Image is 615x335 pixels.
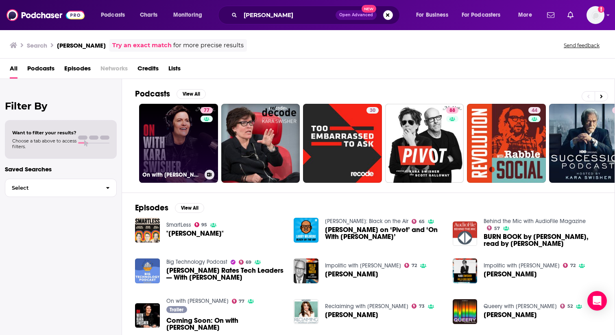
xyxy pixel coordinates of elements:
[325,271,378,278] span: [PERSON_NAME]
[587,291,607,311] div: Open Intercom Messenger
[336,10,377,20] button: Open AdvancedNew
[484,271,537,278] span: [PERSON_NAME]
[570,264,576,267] span: 72
[419,220,425,223] span: 65
[140,9,157,21] span: Charts
[325,218,408,225] a: Larry Wilmore: Black on the Air
[5,185,99,190] span: Select
[135,89,206,99] a: PodcastsView All
[166,221,191,228] a: SmartLess
[484,311,537,318] span: [PERSON_NAME]
[204,107,209,115] span: 77
[484,218,586,225] a: Behind the Mic with AudioFile Magazine
[446,107,458,114] a: 88
[10,62,17,79] a: All
[135,258,160,283] img: Kara Swisher Rates Tech Leaders — With Kara Swisher
[484,233,602,247] span: BURN BOOK by [PERSON_NAME], read by [PERSON_NAME]
[100,62,128,79] span: Networks
[532,107,537,115] span: 44
[95,9,135,22] button: open menu
[5,179,117,197] button: Select
[168,9,213,22] button: open menu
[462,9,501,21] span: For Podcasters
[561,42,602,49] button: Send feedback
[135,89,170,99] h2: Podcasts
[370,107,375,115] span: 30
[419,304,425,308] span: 73
[362,5,376,13] span: New
[294,258,318,283] a: Kara Swisher
[410,9,458,22] button: open menu
[484,303,557,310] a: Queery with Cameron Esposito
[518,9,532,21] span: More
[166,230,224,237] span: "[PERSON_NAME]"
[453,258,478,283] img: Kara Swisher
[27,62,55,79] a: Podcasts
[12,130,76,136] span: Want to filter your results?
[101,9,125,21] span: Podcasts
[587,6,604,24] span: Logged in as samharazin
[201,223,207,227] span: 95
[487,226,500,230] a: 57
[175,203,204,213] button: View All
[232,299,245,304] a: 77
[412,219,425,224] a: 65
[12,138,76,149] span: Choose a tab above to access filters.
[168,62,181,79] a: Lists
[560,304,573,309] a: 52
[598,6,604,13] svg: Add a profile image
[484,262,560,269] a: Impolitic with John Heilemann
[170,307,183,312] span: Trailer
[325,271,378,278] a: Kara Swisher
[528,107,541,114] a: 44
[564,8,577,22] a: Show notifications dropdown
[142,171,201,178] h3: On with [PERSON_NAME]
[135,303,160,328] img: Coming Soon: On with Kara Swisher
[294,218,318,243] img: Kara Swisher on ‘Pivot’ and ‘On With Kara Swisher’
[239,300,244,303] span: 77
[484,233,602,247] a: BURN BOOK by Kara Swisher, read by Kara Swisher
[587,6,604,24] button: Show profile menu
[412,264,417,267] span: 72
[166,298,229,304] a: On with Kara Swisher
[456,9,512,22] button: open menu
[5,165,117,173] p: Saved Searches
[135,9,162,22] a: Charts
[484,311,537,318] a: Kara Swisher
[246,261,251,264] span: 69
[303,104,382,183] a: 30
[137,62,159,79] a: Credits
[494,227,500,230] span: 57
[194,222,207,227] a: 95
[339,13,373,17] span: Open Advanced
[64,62,91,79] a: Episodes
[512,9,542,22] button: open menu
[366,107,379,114] a: 30
[7,7,85,23] img: Podchaser - Follow, Share and Rate Podcasts
[5,100,117,112] h2: Filter By
[325,226,443,240] span: [PERSON_NAME] on ‘Pivot’ and ‘On With [PERSON_NAME]’
[166,230,224,237] a: "Kara Swisher"
[416,9,448,21] span: For Business
[240,9,336,22] input: Search podcasts, credits, & more...
[453,221,478,246] img: BURN BOOK by Kara Swisher, read by Kara Swisher
[325,311,378,318] a: Kara Swisher
[239,260,252,265] a: 69
[135,218,160,243] img: "Kara Swisher"
[166,258,227,265] a: Big Technology Podcast
[166,267,284,281] a: Kara Swisher Rates Tech Leaders — With Kara Swisher
[412,304,425,309] a: 73
[467,104,546,183] a: 44
[404,263,417,268] a: 72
